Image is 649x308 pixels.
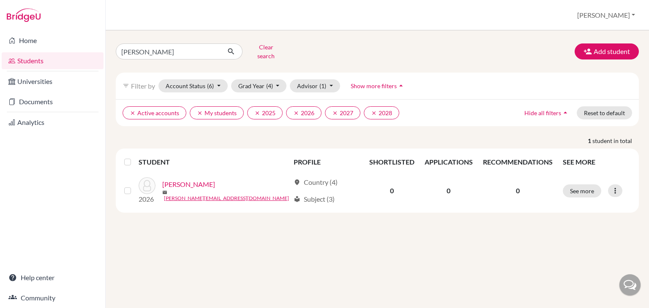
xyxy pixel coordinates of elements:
td: 0 [364,172,420,209]
span: local_library [294,196,300,203]
button: Account Status(6) [158,79,228,92]
span: Filter by [131,82,155,90]
th: PROFILE [289,152,364,172]
button: See more [563,184,601,197]
a: [PERSON_NAME][EMAIL_ADDRESS][DOMAIN_NAME] [164,195,289,202]
a: Students [2,52,104,69]
a: [PERSON_NAME] [162,179,215,189]
p: 2026 [139,194,155,204]
input: Find student by name... [116,43,221,59]
a: Home [2,32,104,49]
td: 0 [420,172,478,209]
i: clear [332,110,338,116]
button: Add student [575,43,639,59]
button: clear2026 [286,106,322,119]
div: Country (4) [294,177,338,187]
a: Analytics [2,114,104,131]
span: mail [162,190,167,195]
button: clearActive accounts [123,106,186,119]
strong: 1 [588,136,592,145]
button: Show more filtersarrow_drop_up [344,79,412,92]
button: Hide all filtersarrow_drop_up [517,106,577,119]
i: clear [197,110,203,116]
a: Documents [2,93,104,110]
span: Show more filters [351,82,397,89]
th: SHORTLISTED [364,152,420,172]
div: Subject (3) [294,194,335,204]
button: clear2028 [364,106,399,119]
button: Grad Year(4) [231,79,287,92]
i: clear [254,110,260,116]
button: clearMy students [190,106,244,119]
button: clear2027 [325,106,360,119]
th: APPLICATIONS [420,152,478,172]
span: (6) [207,82,214,89]
i: filter_list [123,82,129,89]
span: Ayuda [18,6,41,14]
th: STUDENT [139,152,289,172]
i: clear [130,110,136,116]
i: arrow_drop_up [561,108,570,117]
th: SEE MORE [558,152,635,172]
span: location_on [294,179,300,186]
button: Clear search [243,41,289,62]
span: (1) [319,82,326,89]
button: Advisor(1) [290,79,340,92]
button: Reset to default [577,106,632,119]
i: clear [293,110,299,116]
th: RECOMMENDATIONS [478,152,558,172]
img: Bridge-U [7,8,41,22]
i: arrow_drop_up [397,81,405,90]
span: Hide all filters [524,109,561,116]
span: (4) [266,82,273,89]
i: clear [371,110,377,116]
p: 0 [483,186,553,196]
a: Help center [2,269,104,286]
button: [PERSON_NAME] [573,7,639,23]
span: student in total [592,136,639,145]
img: Muñoz, Marcela [139,177,155,194]
a: Community [2,289,104,306]
button: clear2025 [247,106,283,119]
a: Universities [2,73,104,90]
